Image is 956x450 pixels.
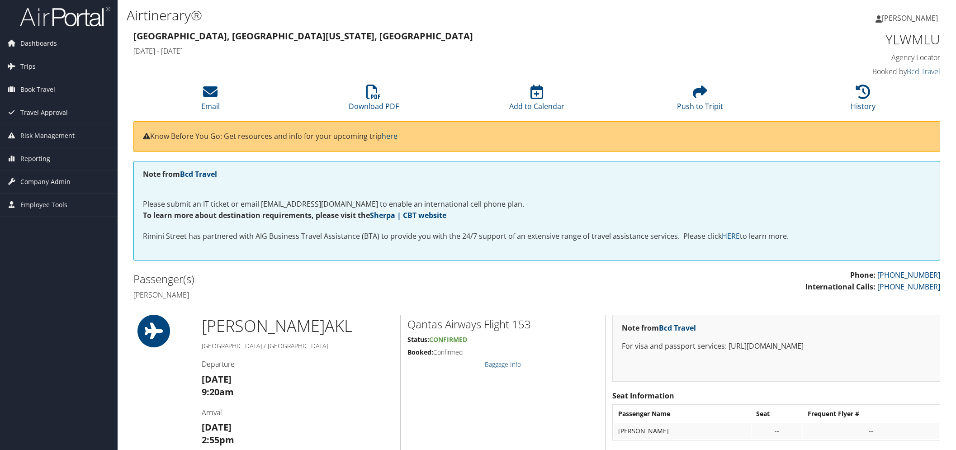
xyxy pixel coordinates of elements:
a: Add to Calendar [509,90,564,111]
strong: To learn more about destination requirements, please visit the [143,210,446,220]
h5: Confirmed [407,348,599,357]
span: Employee Tools [20,194,67,216]
span: Travel Approval [20,101,68,124]
span: Risk Management [20,124,75,147]
strong: International Calls: [805,282,876,292]
span: Book Travel [20,78,55,101]
strong: Status: [407,335,429,344]
h4: [DATE] - [DATE] [133,46,735,56]
span: Confirmed [429,335,467,344]
h4: [PERSON_NAME] [133,290,530,300]
td: [PERSON_NAME] [614,423,751,439]
a: [PERSON_NAME] [876,5,947,32]
h1: Airtinerary® [127,6,673,25]
strong: Seat Information [612,391,674,401]
img: airportal-logo.png [20,6,110,27]
th: Seat [752,406,802,422]
div: -- [808,427,934,435]
p: Please submit an IT ticket or email [EMAIL_ADDRESS][DOMAIN_NAME] to enable an international cell ... [143,187,931,222]
h4: Arrival [202,407,393,417]
h4: Booked by [749,66,941,76]
div: -- [756,427,798,435]
h2: Passenger(s) [133,271,530,287]
span: Trips [20,55,36,78]
span: Reporting [20,147,50,170]
a: [PHONE_NUMBER] [877,282,940,292]
h1: [PERSON_NAME] AKL [202,315,393,337]
strong: 2:55pm [202,434,234,446]
a: Download PDF [349,90,399,111]
strong: [DATE] [202,421,232,433]
th: Frequent Flyer # [803,406,939,422]
strong: [DATE] [202,373,232,385]
p: For visa and passport services: [URL][DOMAIN_NAME] [622,341,931,352]
p: Know Before You Go: Get resources and info for your upcoming trip [143,131,931,142]
a: History [851,90,876,111]
h1: YLWMLU [749,30,941,49]
p: Rimini Street has partnered with AIG Business Travel Assistance (BTA) to provide you with the 24/... [143,231,931,242]
h5: [GEOGRAPHIC_DATA] / [GEOGRAPHIC_DATA] [202,341,393,351]
strong: 9:20am [202,386,234,398]
strong: Note from [143,169,217,179]
h4: Departure [202,359,393,369]
h4: Agency Locator [749,52,941,62]
a: Bcd Travel [659,323,696,333]
strong: Phone: [850,270,876,280]
a: Bcd Travel [907,66,940,76]
a: Push to Tripit [677,90,723,111]
a: here [382,131,398,141]
a: Sherpa | CBT website [370,210,446,220]
a: Baggage Info [485,360,521,369]
span: Dashboards [20,32,57,55]
h2: Qantas Airways Flight 153 [407,317,599,332]
a: Bcd Travel [180,169,217,179]
a: HERE [722,231,740,241]
th: Passenger Name [614,406,751,422]
span: [PERSON_NAME] [882,13,938,23]
strong: Booked: [407,348,433,356]
strong: [GEOGRAPHIC_DATA], [GEOGRAPHIC_DATA] [US_STATE], [GEOGRAPHIC_DATA] [133,30,473,42]
a: Email [201,90,220,111]
a: [PHONE_NUMBER] [877,270,940,280]
span: Company Admin [20,171,71,193]
strong: Note from [622,323,696,333]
